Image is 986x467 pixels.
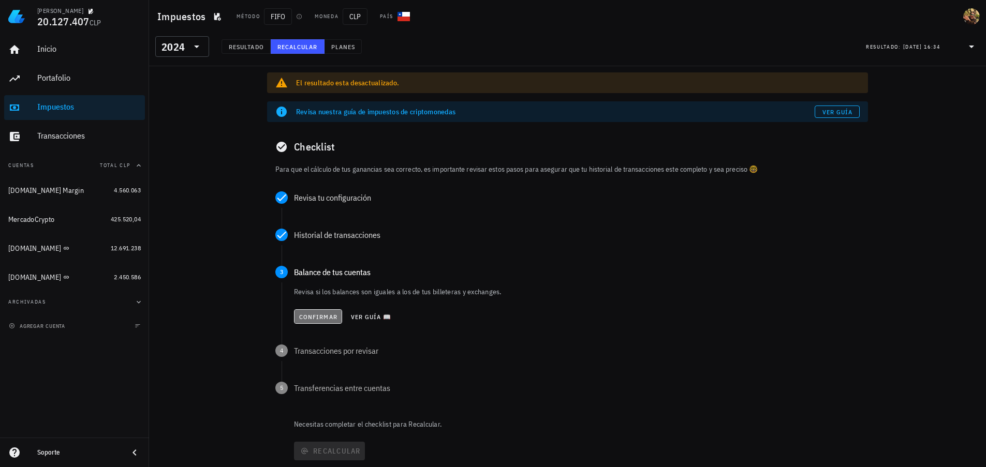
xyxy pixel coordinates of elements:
[294,309,342,324] button: Confirmar
[4,124,145,149] a: Transacciones
[4,153,145,178] button: CuentasTotal CLP
[37,14,90,28] span: 20.127.407
[346,309,396,324] button: Ver guía 📖
[4,37,145,62] a: Inicio
[6,321,70,331] button: agregar cuenta
[11,323,65,329] span: agregar cuenta
[292,419,868,429] p: Necesitas completar el checklist para Recalcular.
[37,7,83,15] div: [PERSON_NAME]
[237,12,260,21] div: Método
[111,244,141,252] span: 12.691.238
[860,37,984,56] div: Resultado:[DATE] 16:34
[294,347,860,355] div: Transacciones por revisar
[343,8,367,25] span: CLP
[296,107,815,117] div: Revisa nuestra guía de impuestos de criptomonedas
[4,265,145,290] a: [DOMAIN_NAME] 2.450.586
[815,106,860,118] a: Ver guía
[37,448,120,457] div: Soporte
[4,236,145,261] a: [DOMAIN_NAME] 12.691.238
[4,290,145,314] button: Archivadas
[228,43,264,51] span: Resultado
[161,42,185,52] div: 2024
[157,8,210,25] h1: Impuestos
[37,131,141,141] div: Transacciones
[114,273,141,281] span: 2.450.586
[350,313,392,321] span: Ver guía 📖
[380,12,393,21] div: País
[294,268,860,276] div: Balance de tus cuentas
[37,73,141,83] div: Portafolio
[267,130,868,163] div: Checklist
[294,193,860,202] div: Revisa tu configuración
[4,66,145,91] a: Portafolio
[296,78,860,88] div: El resultado esta desactualizado.
[903,42,940,52] div: [DATE] 16:34
[111,215,141,223] span: 425.520,04
[299,313,337,321] span: Confirmar
[8,8,25,25] img: LedgiFi
[8,244,61,253] div: [DOMAIN_NAME]
[275,344,288,357] span: 4
[37,102,141,112] div: Impuestos
[4,95,145,120] a: Impuestos
[963,8,980,25] div: avatar
[8,273,61,282] div: [DOMAIN_NAME]
[866,40,903,53] div: Resultado:
[294,231,860,239] div: Historial de transacciones
[325,39,362,54] button: Planes
[275,382,288,394] span: 5
[398,10,410,23] div: CL-icon
[294,384,860,392] div: Transferencias entre cuentas
[315,12,339,21] div: Moneda
[277,43,318,51] span: Recalcular
[90,18,101,27] span: CLP
[8,215,54,224] div: MercadoCrypto
[8,186,84,195] div: [DOMAIN_NAME] Margin
[264,8,292,25] span: FIFO
[4,178,145,203] a: [DOMAIN_NAME] Margin 4.560.063
[275,163,860,175] p: Para que el cálculo de tus ganancias sea correcto, es importante revisar estos pasos para asegura...
[222,39,271,54] button: Resultado
[822,108,853,116] span: Ver guía
[155,36,209,57] div: 2024
[331,43,356,51] span: Planes
[294,287,860,297] p: Revisa si los balances son iguales a los de tus billeteras y exchanges.
[271,39,325,54] button: Recalcular
[4,207,145,232] a: MercadoCrypto 425.520,04
[114,186,141,194] span: 4.560.063
[100,162,130,169] span: Total CLP
[37,44,141,54] div: Inicio
[275,266,288,278] span: 3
